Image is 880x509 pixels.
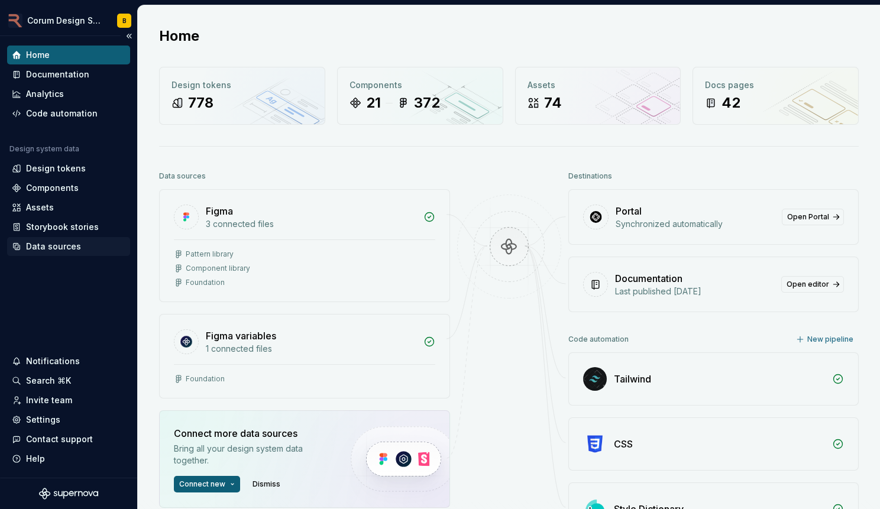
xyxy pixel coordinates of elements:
[615,271,682,286] div: Documentation
[206,343,416,355] div: 1 connected files
[722,93,740,112] div: 42
[172,79,313,91] div: Design tokens
[39,488,98,500] svg: Supernova Logo
[26,221,99,233] div: Storybook stories
[7,65,130,84] a: Documentation
[186,249,234,259] div: Pattern library
[615,286,775,297] div: Last published [DATE]
[26,182,79,194] div: Components
[253,479,280,489] span: Dismiss
[122,16,127,25] div: B
[568,331,629,348] div: Code automation
[7,218,130,236] a: Storybook stories
[206,329,276,343] div: Figma variables
[26,375,71,387] div: Search ⌘K
[7,198,130,217] a: Assets
[616,204,642,218] div: Portal
[7,391,130,410] a: Invite team
[614,437,633,451] div: CSS
[515,67,681,125] a: Assets74
[26,163,86,174] div: Design tokens
[787,212,829,222] span: Open Portal
[7,352,130,371] button: Notifications
[7,46,130,64] a: Home
[26,108,98,119] div: Code automation
[7,179,130,197] a: Components
[7,371,130,390] button: Search ⌘K
[174,426,331,440] div: Connect more data sources
[528,79,669,91] div: Assets
[544,93,562,112] div: 74
[174,443,331,466] div: Bring all your design system data together.
[26,49,50,61] div: Home
[159,67,325,125] a: Design tokens778
[782,209,844,225] a: Open Portal
[26,394,72,406] div: Invite team
[159,168,206,184] div: Data sources
[186,374,225,384] div: Foundation
[247,476,286,492] button: Dismiss
[26,433,93,445] div: Contact support
[206,218,416,230] div: 3 connected files
[27,15,103,27] div: Corum Design System
[26,453,45,465] div: Help
[179,479,225,489] span: Connect new
[781,276,844,293] a: Open editor
[568,168,612,184] div: Destinations
[337,67,503,125] a: Components21372
[705,79,846,91] div: Docs pages
[8,14,22,28] img: 0b9e674d-52c3-42c0-a907-e3eb623f920d.png
[26,414,60,426] div: Settings
[807,335,853,344] span: New pipeline
[7,410,130,429] a: Settings
[7,237,130,256] a: Data sources
[188,93,213,112] div: 778
[350,79,491,91] div: Components
[186,278,225,287] div: Foundation
[614,372,651,386] div: Tailwind
[7,104,130,123] a: Code automation
[174,476,240,492] button: Connect new
[9,144,79,154] div: Design system data
[159,189,450,302] a: Figma3 connected filesPattern libraryComponent libraryFoundation
[414,93,440,112] div: 372
[787,280,829,289] span: Open editor
[366,93,381,112] div: 21
[26,88,64,100] div: Analytics
[2,8,135,33] button: Corum Design SystemB
[186,264,250,273] div: Component library
[616,218,775,230] div: Synchronized automatically
[206,204,233,218] div: Figma
[121,28,137,44] button: Collapse sidebar
[693,67,859,125] a: Docs pages42
[26,241,81,252] div: Data sources
[7,159,130,178] a: Design tokens
[792,331,859,348] button: New pipeline
[26,202,54,213] div: Assets
[7,85,130,103] a: Analytics
[159,27,199,46] h2: Home
[159,314,450,398] a: Figma variables1 connected filesFoundation
[26,69,89,80] div: Documentation
[7,430,130,449] button: Contact support
[7,449,130,468] button: Help
[26,355,80,367] div: Notifications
